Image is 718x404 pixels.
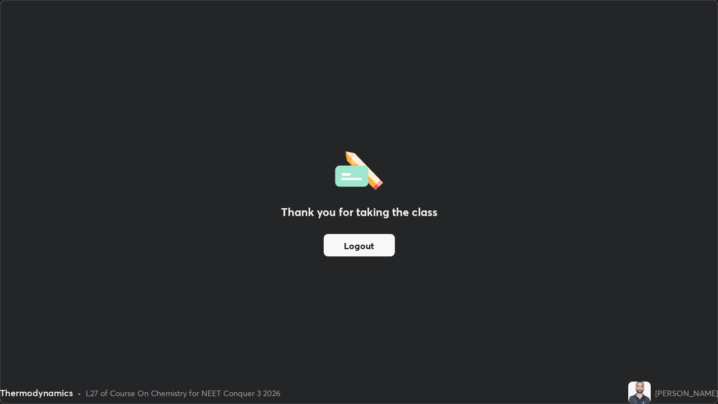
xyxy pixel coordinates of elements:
[77,387,81,399] div: •
[628,382,651,404] img: be6de2d73fb94b1c9be2f2192f474e4d.jpg
[324,234,395,256] button: Logout
[655,387,718,399] div: [PERSON_NAME]
[86,387,280,399] div: L27 of Course On Chemistry for NEET Conquer 3 2026
[335,148,383,190] img: offlineFeedback.1438e8b3.svg
[281,204,438,221] h2: Thank you for taking the class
